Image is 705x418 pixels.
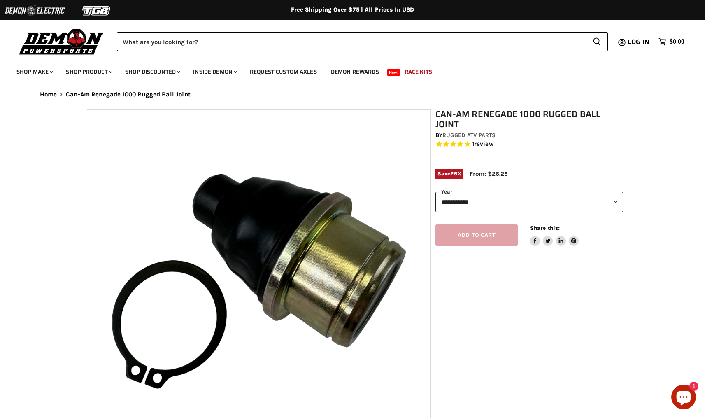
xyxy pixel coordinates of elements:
[10,60,682,80] ul: Main menu
[16,27,107,56] img: Demon Powersports
[117,32,608,51] form: Product
[23,6,682,14] div: Free Shipping Over $75 | All Prices In USD
[624,38,654,46] a: Log in
[435,140,623,149] span: Rated 5.0 out of 5 stars 1 reviews
[450,170,457,177] span: 25
[60,63,117,80] a: Shop Product
[435,131,623,140] div: by
[10,63,58,80] a: Shop Make
[4,3,66,19] img: Demon Electric Logo 2
[40,91,57,98] a: Home
[117,32,586,51] input: Search
[435,192,623,212] select: year
[472,140,493,148] span: 1 reviews
[470,170,508,177] span: From: $26.25
[244,63,323,80] a: Request Custom Axles
[670,38,684,46] span: $0.00
[669,385,698,411] inbox-online-store-chat: Shopify online store chat
[530,224,579,246] aside: Share this:
[474,140,493,148] span: review
[387,69,401,76] span: New!
[435,109,623,130] h1: Can-Am Renegade 1000 Rugged Ball Joint
[530,225,560,231] span: Share this:
[628,37,649,47] span: Log in
[187,63,242,80] a: Inside Demon
[119,63,185,80] a: Shop Discounted
[66,91,191,98] span: Can-Am Renegade 1000 Rugged Ball Joint
[398,63,438,80] a: Race Kits
[586,32,608,51] button: Search
[442,132,496,139] a: Rugged ATV Parts
[325,63,385,80] a: Demon Rewards
[654,36,689,48] a: $0.00
[435,169,463,178] span: Save %
[23,91,682,98] nav: Breadcrumbs
[66,3,128,19] img: TGB Logo 2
